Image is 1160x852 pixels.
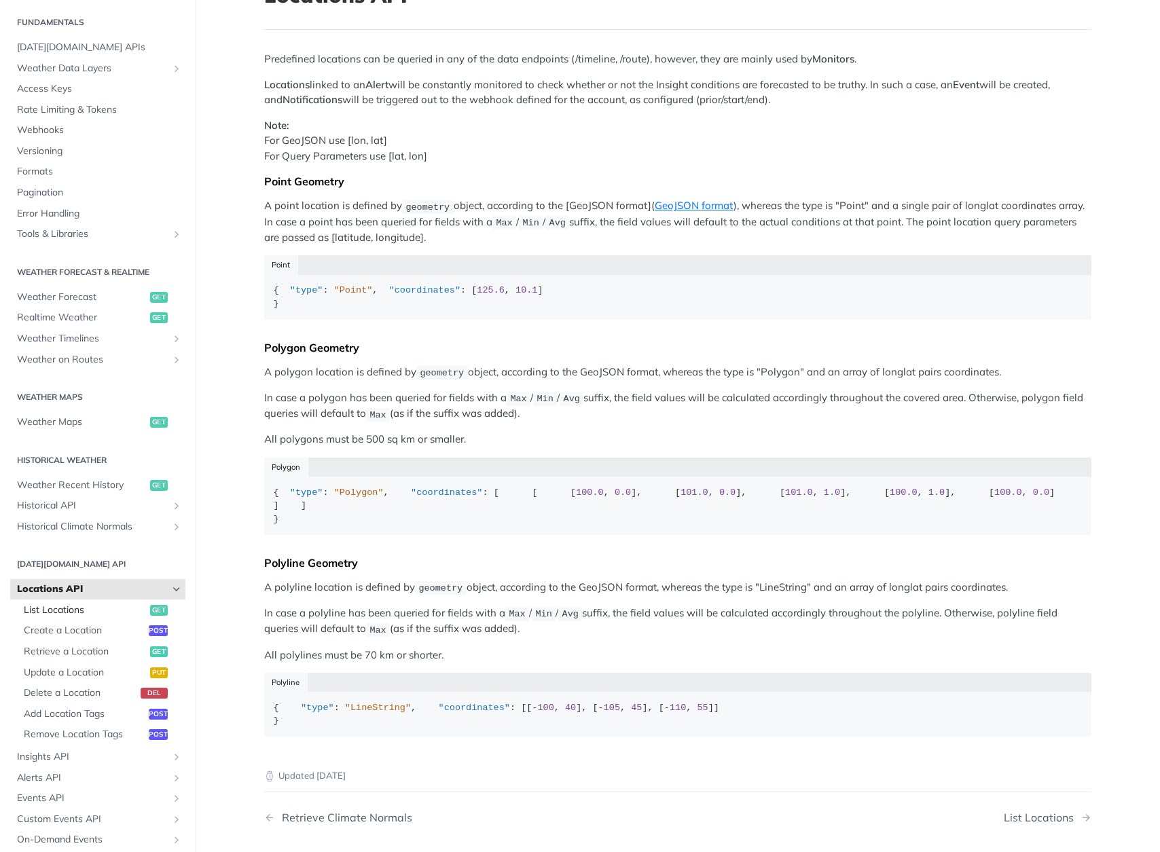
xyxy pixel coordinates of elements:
span: "type" [290,487,323,498]
button: Show subpages for Custom Events API [171,814,182,825]
span: post [149,729,168,740]
span: Delete a Location [24,686,137,700]
a: Versioning [10,141,185,162]
button: Show subpages for Insights API [171,752,182,762]
span: "LineString" [345,703,411,713]
a: Alerts APIShow subpages for Alerts API [10,768,185,788]
a: Tools & LibrariesShow subpages for Tools & Libraries [10,224,185,244]
strong: Notifications [283,93,342,106]
span: get [150,480,168,491]
span: 105 [604,703,620,713]
span: List Locations [24,604,147,617]
span: 10.1 [515,285,537,295]
div: Polygon Geometry [264,341,1091,354]
div: { : , : [ [ [ , ], [ , ], [ , ], [ , ], [ , ] ] ] } [274,486,1083,526]
span: 100.0 [890,487,918,498]
span: 125.6 [477,285,505,295]
a: Remove Location Tagspost [17,724,185,745]
span: - [532,703,537,713]
span: Avg [562,609,579,619]
span: Min [522,218,539,228]
span: 0.0 [1033,487,1049,498]
span: "type" [301,703,334,713]
strong: Locations [264,78,310,91]
a: Weather Mapsget [10,412,185,432]
span: Weather Forecast [17,291,147,304]
a: Add Location Tagspost [17,704,185,724]
span: Retrieve a Location [24,645,147,659]
a: Custom Events APIShow subpages for Custom Events API [10,809,185,830]
span: post [149,709,168,720]
span: Weather Data Layers [17,62,168,75]
span: Add Location Tags [24,707,145,721]
h2: Fundamentals [10,16,185,29]
button: Show subpages for Weather Data Layers [171,63,182,74]
div: Point Geometry [264,174,1091,188]
p: All polylines must be 70 km or shorter. [264,648,1091,663]
span: 101.0 [785,487,813,498]
a: Retrieve a Locationget [17,642,185,662]
span: "coordinates" [439,703,510,713]
span: Avg [564,394,580,404]
strong: Event [953,78,979,91]
a: On-Demand EventsShow subpages for On-Demand Events [10,830,185,850]
div: { : , : [[ , ], [ , ], [ , ]] } [274,701,1083,728]
span: post [149,625,168,636]
strong: Alert [365,78,388,91]
h2: [DATE][DOMAIN_NAME] API [10,558,185,570]
span: Realtime Weather [17,311,147,325]
span: "coordinates" [411,487,482,498]
a: GeoJSON format [655,199,733,212]
a: Weather on RoutesShow subpages for Weather on Routes [10,350,185,370]
div: List Locations [1004,811,1081,824]
a: Weather Forecastget [10,287,185,308]
span: - [664,703,670,713]
span: Update a Location [24,666,147,680]
span: Insights API [17,750,168,764]
a: Formats [10,162,185,182]
a: Weather TimelinesShow subpages for Weather Timelines [10,329,185,349]
span: Alerts API [17,771,168,785]
strong: Monitors [812,52,854,65]
p: A point location is defined by object, according to the [GeoJSON format]( ), whereas the type is ... [264,198,1091,245]
span: 40 [565,703,576,713]
a: Historical APIShow subpages for Historical API [10,496,185,516]
p: All polygons must be 500 sq km or smaller. [264,432,1091,447]
a: Previous Page: Retrieve Climate Normals [264,811,619,824]
span: del [141,688,168,699]
span: Max [369,409,386,420]
span: Webhooks [17,124,182,137]
span: 55 [697,703,708,713]
span: 100.0 [994,487,1022,498]
a: Historical Climate NormalsShow subpages for Historical Climate Normals [10,517,185,537]
button: Show subpages for Tools & Libraries [171,229,182,240]
span: Create a Location [24,624,145,637]
button: Show subpages for Historical API [171,500,182,511]
div: { : , : [ , ] } [274,284,1083,310]
h2: Weather Forecast & realtime [10,266,185,278]
span: geometry [405,202,450,212]
span: geometry [420,368,464,378]
button: Show subpages for Historical Climate Normals [171,521,182,532]
span: Weather Timelines [17,332,168,346]
a: Pagination [10,183,185,203]
h2: Historical Weather [10,454,185,466]
strong: Note: [264,119,289,132]
span: Min [535,609,551,619]
span: Avg [549,218,566,228]
span: Events API [17,792,168,805]
a: [DATE][DOMAIN_NAME] APIs [10,37,185,58]
p: In case a polyline has been queried for fields with a / / suffix, the field values will be calcul... [264,606,1091,637]
span: 0.0 [615,487,631,498]
span: get [150,312,168,323]
a: Weather Recent Historyget [10,475,185,496]
div: Retrieve Climate Normals [275,811,412,824]
span: get [150,605,168,616]
h2: Weather Maps [10,391,185,403]
span: - [598,703,604,713]
span: 110 [670,703,686,713]
span: 1.0 [928,487,945,498]
span: Tools & Libraries [17,227,168,241]
span: Pagination [17,186,182,200]
span: Historical API [17,499,168,513]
